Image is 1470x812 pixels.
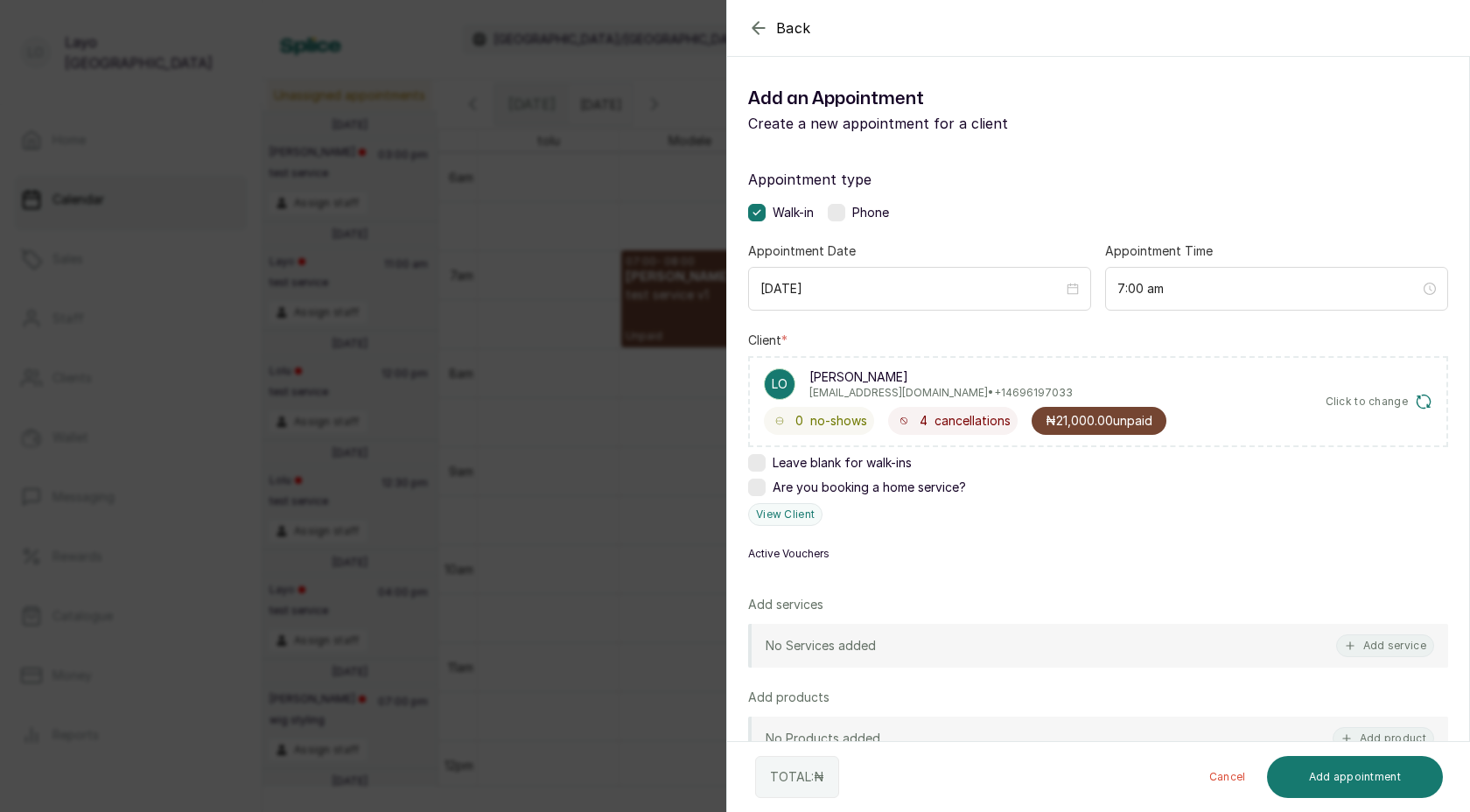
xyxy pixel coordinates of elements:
[766,637,876,654] p: No Services added
[760,279,1063,298] input: Select date
[1336,634,1434,657] button: Add service
[1333,727,1434,750] button: Add product
[810,412,867,430] span: no-shows
[773,479,966,496] span: Are you booking a home service?
[748,17,811,38] button: Back
[772,375,787,393] p: LO
[748,596,823,613] p: Add services
[795,412,803,430] span: 0
[748,332,787,349] label: Client
[766,730,880,747] p: No Products added
[773,204,814,221] span: Walk-in
[1326,393,1433,410] button: Click to change
[773,454,912,472] span: Leave blank for walk-ins
[748,113,1098,134] p: Create a new appointment for a client
[852,204,889,221] span: Phone
[920,412,927,430] span: 4
[809,386,1073,400] p: [EMAIL_ADDRESS][DOMAIN_NAME] • +1 4696197033
[748,169,1448,190] label: Appointment type
[748,547,829,561] p: Active Vouchers
[776,17,811,38] span: Back
[1195,756,1260,798] button: Cancel
[1326,395,1409,409] span: Click to change
[809,368,1073,386] p: [PERSON_NAME]
[770,768,824,786] p: TOTAL: ₦
[1105,242,1213,260] label: Appointment Time
[934,412,1011,430] span: cancellations
[1046,412,1152,430] span: ₦21,000.00 unpaid
[748,85,1098,113] h1: Add an Appointment
[748,503,822,526] button: View Client
[1117,279,1420,298] input: Select time
[748,242,856,260] label: Appointment Date
[748,689,829,706] p: Add products
[1267,756,1444,798] button: Add appointment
